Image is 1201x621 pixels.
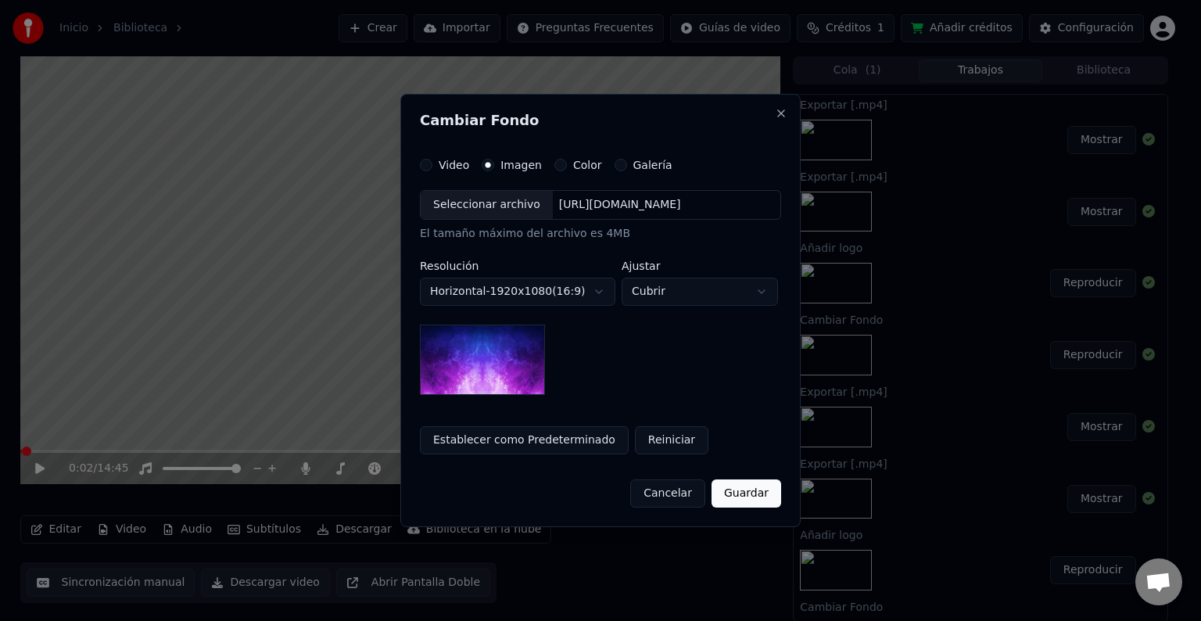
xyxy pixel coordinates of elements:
button: Reiniciar [635,426,708,454]
label: Video [439,160,469,171]
label: Resolución [420,260,615,271]
label: Galería [633,160,672,171]
label: Ajustar [622,260,778,271]
label: Imagen [500,160,542,171]
h2: Cambiar Fondo [420,113,781,127]
label: Color [573,160,602,171]
div: Seleccionar archivo [421,191,553,219]
button: Guardar [712,479,781,508]
button: Cancelar [630,479,705,508]
button: Establecer como Predeterminado [420,426,629,454]
div: El tamaño máximo del archivo es 4MB [420,226,781,242]
div: [URL][DOMAIN_NAME] [553,197,687,213]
